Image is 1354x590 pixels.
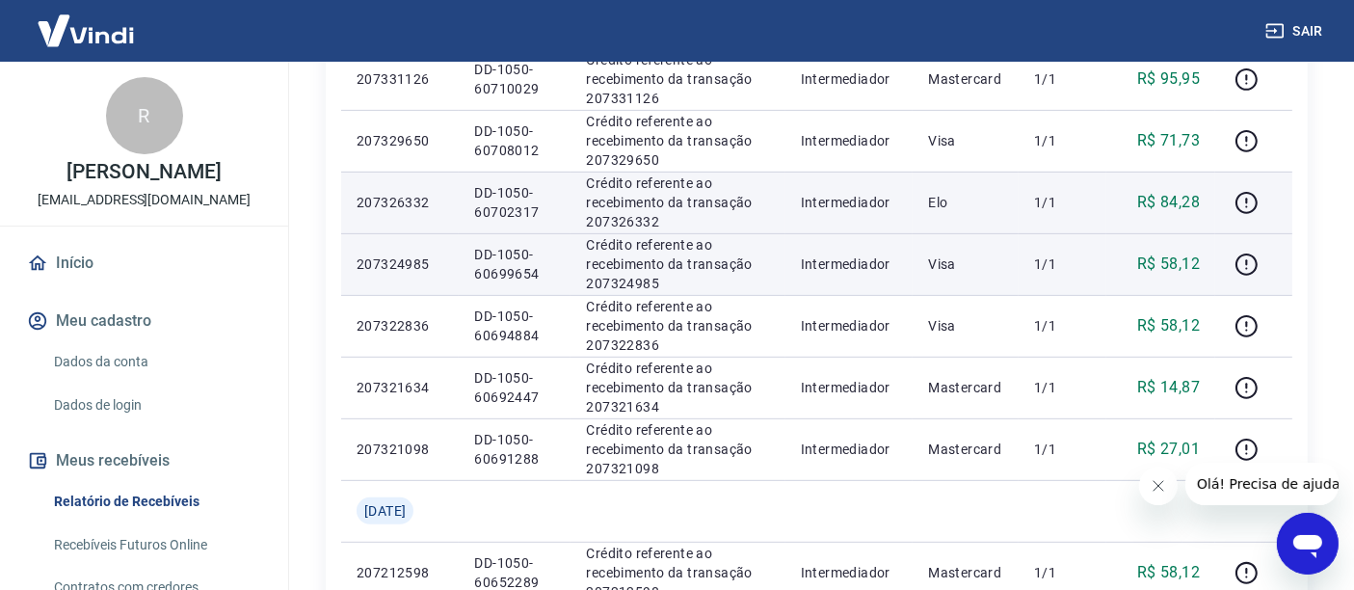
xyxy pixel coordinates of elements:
p: Intermediador [801,316,898,335]
p: Intermediador [801,193,898,212]
div: R [106,77,183,154]
p: Intermediador [801,255,898,274]
p: Crédito referente ao recebimento da transação 207324985 [586,235,769,293]
p: DD-1050-60699654 [474,245,555,283]
a: Início [23,242,265,284]
p: 207212598 [357,563,443,582]
span: Olá! Precisa de ajuda? [12,13,162,29]
p: DD-1050-60691288 [474,430,555,469]
p: Intermediador [801,563,898,582]
p: 207329650 [357,131,443,150]
p: R$ 14,87 [1137,376,1200,399]
button: Meu cadastro [23,300,265,342]
p: Mastercard [928,69,1003,89]
p: 1/1 [1034,131,1091,150]
p: R$ 58,12 [1137,253,1200,276]
iframe: Botão para abrir a janela de mensagens [1277,513,1339,575]
p: Intermediador [801,131,898,150]
p: Visa [928,131,1003,150]
p: DD-1050-60694884 [474,307,555,345]
p: Crédito referente ao recebimento da transação 207331126 [586,50,769,108]
p: Crédito referente ao recebimento da transação 207322836 [586,297,769,355]
p: Crédito referente ao recebimento da transação 207326332 [586,174,769,231]
p: R$ 27,01 [1137,438,1200,461]
p: 1/1 [1034,193,1091,212]
p: DD-1050-60708012 [474,121,555,160]
p: R$ 95,95 [1137,67,1200,91]
p: 207322836 [357,316,443,335]
iframe: Mensagem da empresa [1185,463,1339,505]
p: R$ 84,28 [1137,191,1200,214]
p: 1/1 [1034,316,1091,335]
p: Mastercard [928,440,1003,459]
p: 1/1 [1034,440,1091,459]
p: 207331126 [357,69,443,89]
a: Recebíveis Futuros Online [46,525,265,565]
p: R$ 58,12 [1137,561,1200,584]
p: 207324985 [357,255,443,274]
a: Dados de login [46,386,265,425]
a: Relatório de Recebíveis [46,482,265,522]
p: R$ 58,12 [1137,314,1200,337]
p: DD-1050-60702317 [474,183,555,222]
p: 1/1 [1034,563,1091,582]
p: Crédito referente ao recebimento da transação 207321634 [586,359,769,416]
span: [DATE] [364,501,406,521]
p: [EMAIL_ADDRESS][DOMAIN_NAME] [38,190,251,210]
button: Sair [1261,13,1331,49]
p: Elo [928,193,1003,212]
iframe: Fechar mensagem [1139,467,1178,505]
p: Mastercard [928,378,1003,397]
p: DD-1050-60692447 [474,368,555,407]
a: Dados da conta [46,342,265,382]
p: DD-1050-60710029 [474,60,555,98]
p: 207321634 [357,378,443,397]
p: Visa [928,255,1003,274]
p: Intermediador [801,69,898,89]
button: Meus recebíveis [23,440,265,482]
p: R$ 71,73 [1137,129,1200,152]
p: [PERSON_NAME] [66,162,221,182]
p: Mastercard [928,563,1003,582]
p: 1/1 [1034,69,1091,89]
p: 207326332 [357,193,443,212]
p: Intermediador [801,440,898,459]
p: 207321098 [357,440,443,459]
p: Crédito referente ao recebimento da transação 207329650 [586,112,769,170]
p: Intermediador [801,378,898,397]
p: 1/1 [1034,378,1091,397]
img: Vindi [23,1,148,60]
p: Visa [928,316,1003,335]
p: 1/1 [1034,255,1091,274]
p: Crédito referente ao recebimento da transação 207321098 [586,420,769,478]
